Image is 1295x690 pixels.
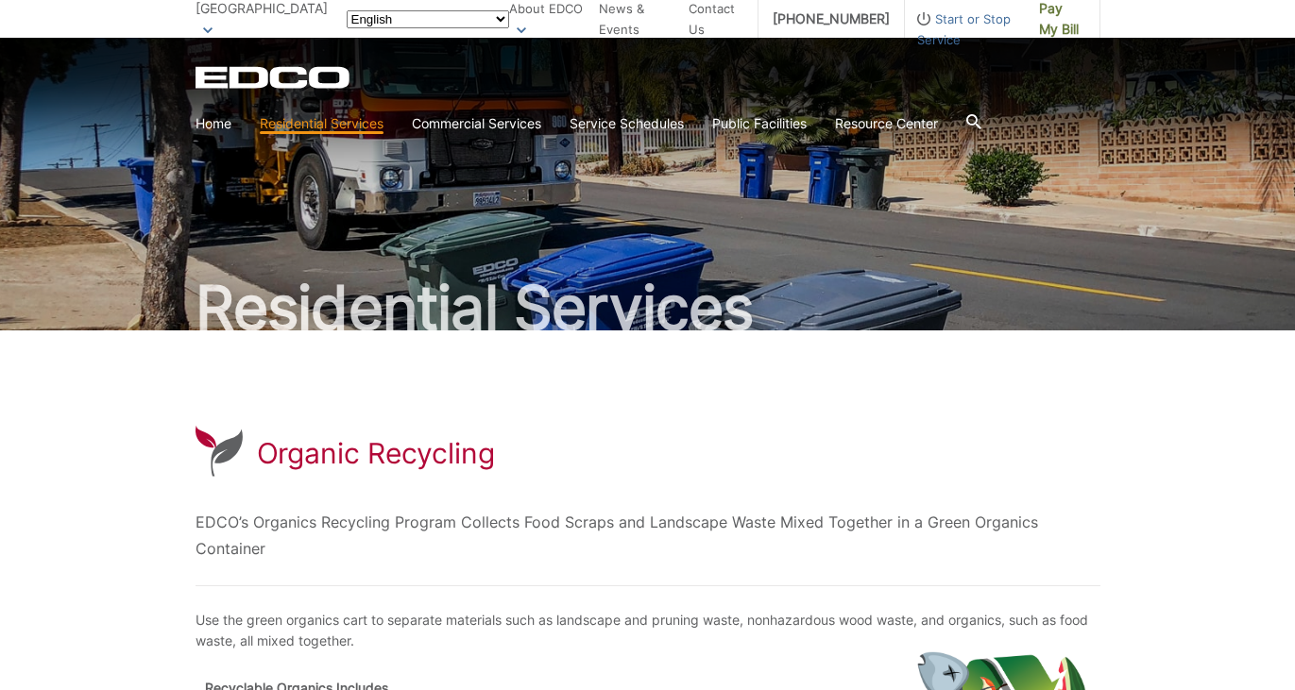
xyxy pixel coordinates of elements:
[257,436,495,470] h1: Organic Recycling
[196,113,231,134] a: Home
[835,113,938,134] a: Resource Center
[570,113,684,134] a: Service Schedules
[712,113,807,134] a: Public Facilities
[196,278,1100,338] h2: Residential Services
[412,113,541,134] a: Commercial Services
[196,66,352,89] a: EDCD logo. Return to the homepage.
[196,509,1100,562] p: EDCO’s Organics Recycling Program Collects Food Scraps and Landscape Waste Mixed Together in a Gr...
[196,610,1100,651] p: Use the green organics cart to separate materials such as landscape and pruning waste, nonhazardo...
[347,10,509,28] select: Select a language
[260,113,383,134] a: Residential Services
